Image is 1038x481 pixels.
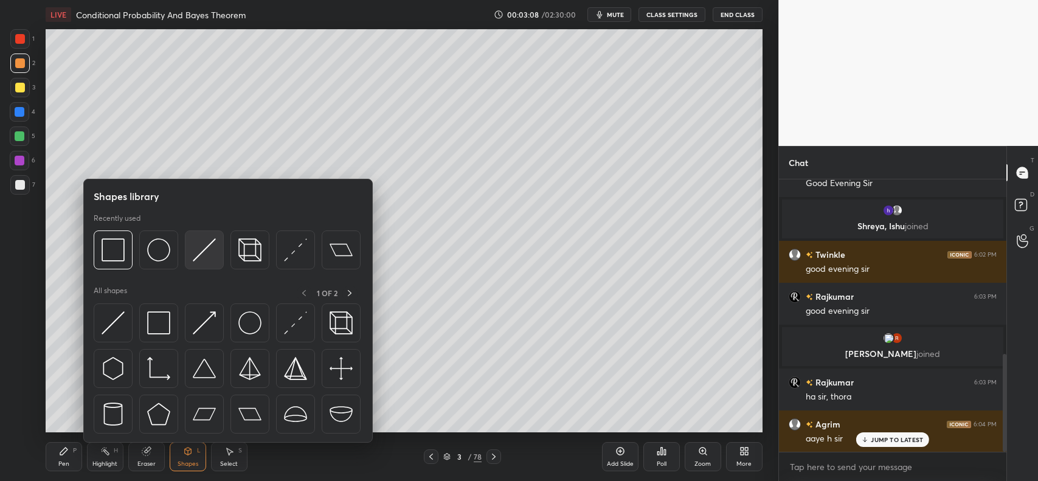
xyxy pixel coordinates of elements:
div: good evening sir [806,305,997,317]
p: D [1030,190,1034,199]
div: Poll [657,461,666,467]
img: no-rating-badge.077c3623.svg [806,379,813,386]
img: svg+xml;charset=utf-8,%3Csvg%20xmlns%3D%22http%3A%2F%2Fwww.w3.org%2F2000%2Fsvg%22%20width%3D%2230... [284,238,307,261]
img: iconic-dark.1390631f.png [947,251,972,258]
span: mute [607,10,624,19]
div: 7 [10,175,35,195]
div: 5 [10,126,35,146]
img: AItbvmnWzWHc8gj1tHOJOX9jRWKuSdifjeBHCqdhfFza=s96-c [882,204,894,216]
span: joined [916,348,940,359]
div: L [197,448,201,454]
p: Chat [779,147,818,179]
p: JUMP TO LATEST [871,436,923,443]
div: 78 [474,451,482,462]
div: Eraser [137,461,156,467]
img: svg+xml;charset=utf-8,%3Csvg%20xmlns%3D%22http%3A%2F%2Fwww.w3.org%2F2000%2Fsvg%22%20width%3D%2244... [238,403,261,426]
p: Recently used [94,213,140,223]
p: 1 OF 2 [317,288,337,298]
img: f6443de232f34dceaa8d0a0fead99509.jpg [789,376,801,389]
img: svg+xml;charset=utf-8,%3Csvg%20xmlns%3D%22http%3A%2F%2Fwww.w3.org%2F2000%2Fsvg%22%20width%3D%2230... [102,357,125,380]
p: T [1031,156,1034,165]
h4: Conditional Probability And Bayes Theorem [76,9,246,21]
img: svg+xml;charset=utf-8,%3Csvg%20xmlns%3D%22http%3A%2F%2Fwww.w3.org%2F2000%2Fsvg%22%20width%3D%2240... [330,357,353,380]
div: 3 [453,453,465,460]
div: S [238,448,242,454]
img: default.png [789,418,801,431]
img: svg+xml;charset=utf-8,%3Csvg%20xmlns%3D%22http%3A%2F%2Fwww.w3.org%2F2000%2Fsvg%22%20width%3D%2238... [284,403,307,426]
div: 6 [10,151,35,170]
img: svg+xml;charset=utf-8,%3Csvg%20xmlns%3D%22http%3A%2F%2Fwww.w3.org%2F2000%2Fsvg%22%20width%3D%2228... [102,403,125,426]
div: Zoom [694,461,711,467]
div: ha sir, thora [806,391,997,403]
span: joined [905,220,929,232]
img: svg+xml;charset=utf-8,%3Csvg%20xmlns%3D%22http%3A%2F%2Fwww.w3.org%2F2000%2Fsvg%22%20width%3D%2236... [238,311,261,334]
div: Highlight [92,461,117,467]
div: good evening sir [806,263,997,275]
div: 6:03 PM [974,293,997,300]
div: 6:04 PM [974,421,997,428]
img: svg+xml;charset=utf-8,%3Csvg%20xmlns%3D%22http%3A%2F%2Fwww.w3.org%2F2000%2Fsvg%22%20width%3D%2234... [147,311,170,334]
h6: Rajkumar [813,376,854,389]
img: iconic-dark.1390631f.png [947,421,971,428]
img: svg+xml;charset=utf-8,%3Csvg%20xmlns%3D%22http%3A%2F%2Fwww.w3.org%2F2000%2Fsvg%22%20width%3D%2244... [193,403,216,426]
img: svg+xml;charset=utf-8,%3Csvg%20xmlns%3D%22http%3A%2F%2Fwww.w3.org%2F2000%2Fsvg%22%20width%3D%2230... [193,311,216,334]
img: svg+xml;charset=utf-8,%3Csvg%20xmlns%3D%22http%3A%2F%2Fwww.w3.org%2F2000%2Fsvg%22%20width%3D%2230... [193,238,216,261]
h6: Agrim [813,418,840,431]
img: svg+xml;charset=utf-8,%3Csvg%20xmlns%3D%22http%3A%2F%2Fwww.w3.org%2F2000%2Fsvg%22%20width%3D%2230... [284,311,307,334]
img: svg+xml;charset=utf-8,%3Csvg%20xmlns%3D%22http%3A%2F%2Fwww.w3.org%2F2000%2Fsvg%22%20width%3D%2238... [330,403,353,426]
div: P [73,448,77,454]
div: Select [220,461,238,467]
div: grid [779,179,1006,452]
img: svg+xml;charset=utf-8,%3Csvg%20xmlns%3D%22http%3A%2F%2Fwww.w3.org%2F2000%2Fsvg%22%20width%3D%2234... [284,357,307,380]
img: default.png [789,249,801,261]
p: Shreya, Ishu [789,221,996,231]
p: G [1029,224,1034,233]
img: svg+xml;charset=utf-8,%3Csvg%20xmlns%3D%22http%3A%2F%2Fwww.w3.org%2F2000%2Fsvg%22%20width%3D%2238... [193,357,216,380]
div: Add Slide [607,461,634,467]
p: All shapes [94,286,127,301]
img: no-rating-badge.077c3623.svg [806,294,813,300]
div: 1 [10,29,35,49]
div: H [114,448,118,454]
img: svg+xml;charset=utf-8,%3Csvg%20xmlns%3D%22http%3A%2F%2Fwww.w3.org%2F2000%2Fsvg%22%20width%3D%2234... [102,238,125,261]
img: svg+xml;charset=utf-8,%3Csvg%20xmlns%3D%22http%3A%2F%2Fwww.w3.org%2F2000%2Fsvg%22%20width%3D%2244... [330,238,353,261]
div: Good Evening Sir [806,178,997,190]
div: / [468,453,471,460]
h6: Twinkle [813,248,845,261]
img: default.png [891,204,903,216]
div: LIVE [46,7,71,22]
button: End Class [713,7,763,22]
div: Shapes [178,461,198,467]
div: Pen [58,461,69,467]
div: 6:02 PM [974,251,997,258]
div: 4 [10,102,35,122]
p: [PERSON_NAME] [789,349,996,359]
img: svg+xml;charset=utf-8,%3Csvg%20xmlns%3D%22http%3A%2F%2Fwww.w3.org%2F2000%2Fsvg%22%20width%3D%2236... [147,238,170,261]
img: svg+xml;charset=utf-8,%3Csvg%20xmlns%3D%22http%3A%2F%2Fwww.w3.org%2F2000%2Fsvg%22%20width%3D%2233... [147,357,170,380]
img: b7a3d7f2bfd44282a8a6ae5718ba7f42.21426215_3 [891,332,903,344]
img: no-rating-badge.077c3623.svg [806,252,813,258]
img: svg+xml;charset=utf-8,%3Csvg%20xmlns%3D%22http%3A%2F%2Fwww.w3.org%2F2000%2Fsvg%22%20width%3D%2230... [102,311,125,334]
div: More [736,461,752,467]
img: f6443de232f34dceaa8d0a0fead99509.jpg [789,291,801,303]
button: CLASS SETTINGS [638,7,705,22]
img: svg+xml;charset=utf-8,%3Csvg%20xmlns%3D%22http%3A%2F%2Fwww.w3.org%2F2000%2Fsvg%22%20width%3D%2234... [147,403,170,426]
img: svg+xml;charset=utf-8,%3Csvg%20xmlns%3D%22http%3A%2F%2Fwww.w3.org%2F2000%2Fsvg%22%20width%3D%2235... [330,311,353,334]
h6: Rajkumar [813,290,854,303]
div: 3 [10,78,35,97]
div: aaye h sir [806,433,997,445]
img: 3 [882,332,894,344]
img: svg+xml;charset=utf-8,%3Csvg%20xmlns%3D%22http%3A%2F%2Fwww.w3.org%2F2000%2Fsvg%22%20width%3D%2235... [238,238,261,261]
img: svg+xml;charset=utf-8,%3Csvg%20xmlns%3D%22http%3A%2F%2Fwww.w3.org%2F2000%2Fsvg%22%20width%3D%2234... [238,357,261,380]
div: 6:03 PM [974,379,997,386]
div: 2 [10,54,35,73]
h5: Shapes library [94,189,159,204]
button: mute [587,7,631,22]
img: no-rating-badge.077c3623.svg [806,421,813,428]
